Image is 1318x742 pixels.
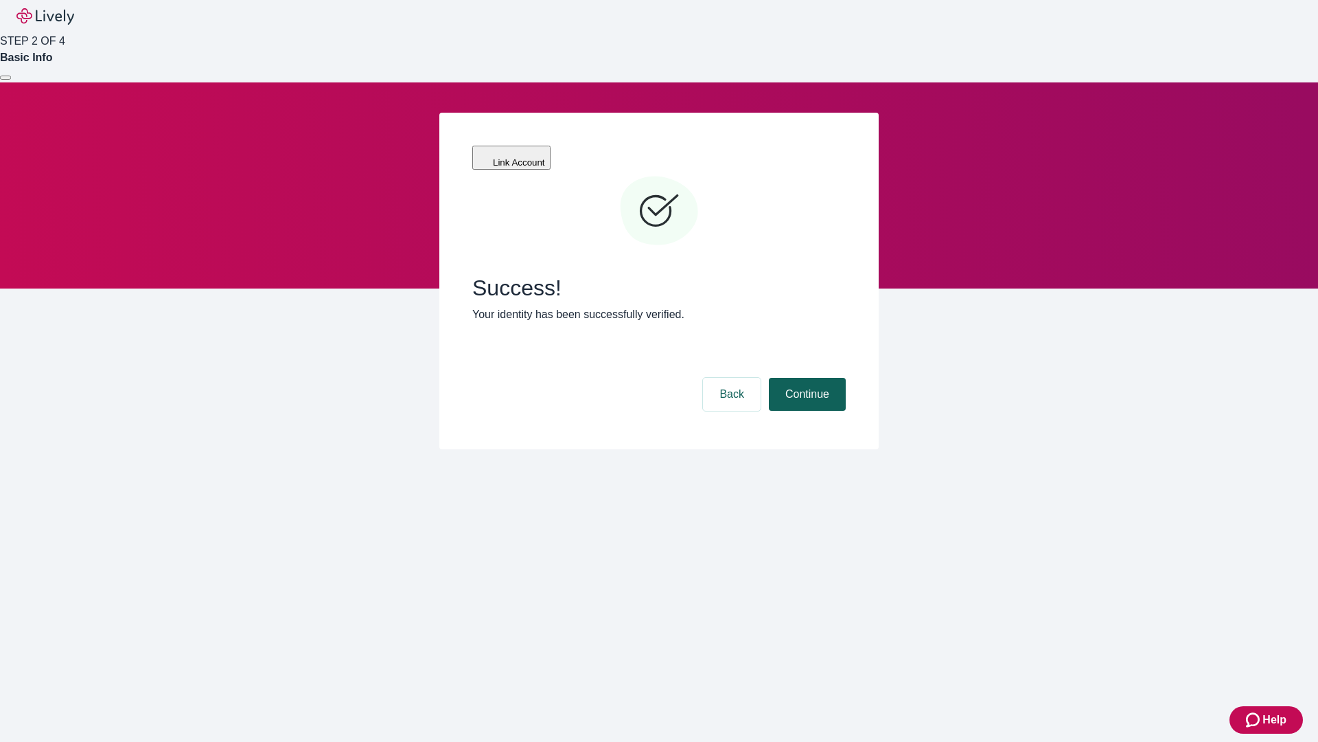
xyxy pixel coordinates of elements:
button: Zendesk support iconHelp [1229,706,1303,734]
span: Success! [472,275,846,301]
button: Link Account [472,146,551,170]
span: Help [1262,712,1286,728]
button: Continue [769,378,846,411]
img: Lively [16,8,74,25]
svg: Zendesk support icon [1246,712,1262,728]
p: Your identity has been successfully verified. [472,306,846,323]
svg: Checkmark icon [618,170,700,253]
button: Back [703,378,761,411]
